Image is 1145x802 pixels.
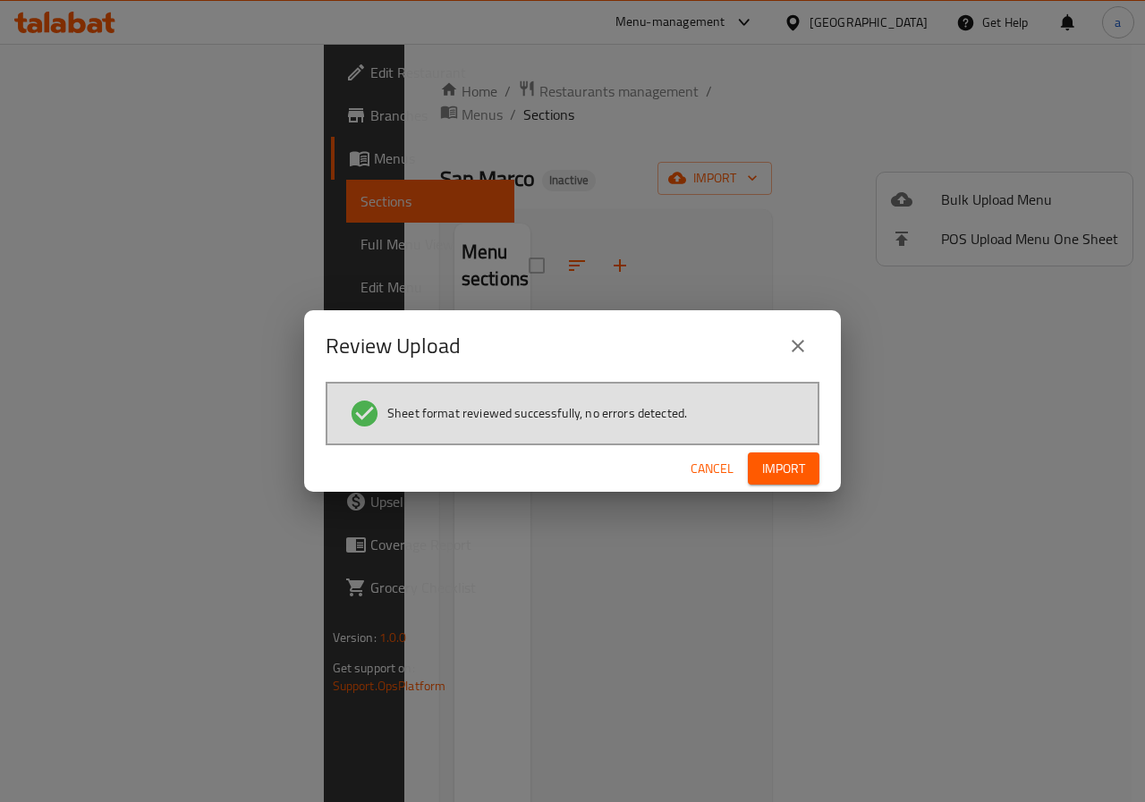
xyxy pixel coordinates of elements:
[748,452,819,485] button: Import
[326,332,461,360] h2: Review Upload
[762,458,805,480] span: Import
[683,452,741,485] button: Cancel
[387,404,687,422] span: Sheet format reviewed successfully, no errors detected.
[776,325,819,367] button: close
[691,458,734,480] span: Cancel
